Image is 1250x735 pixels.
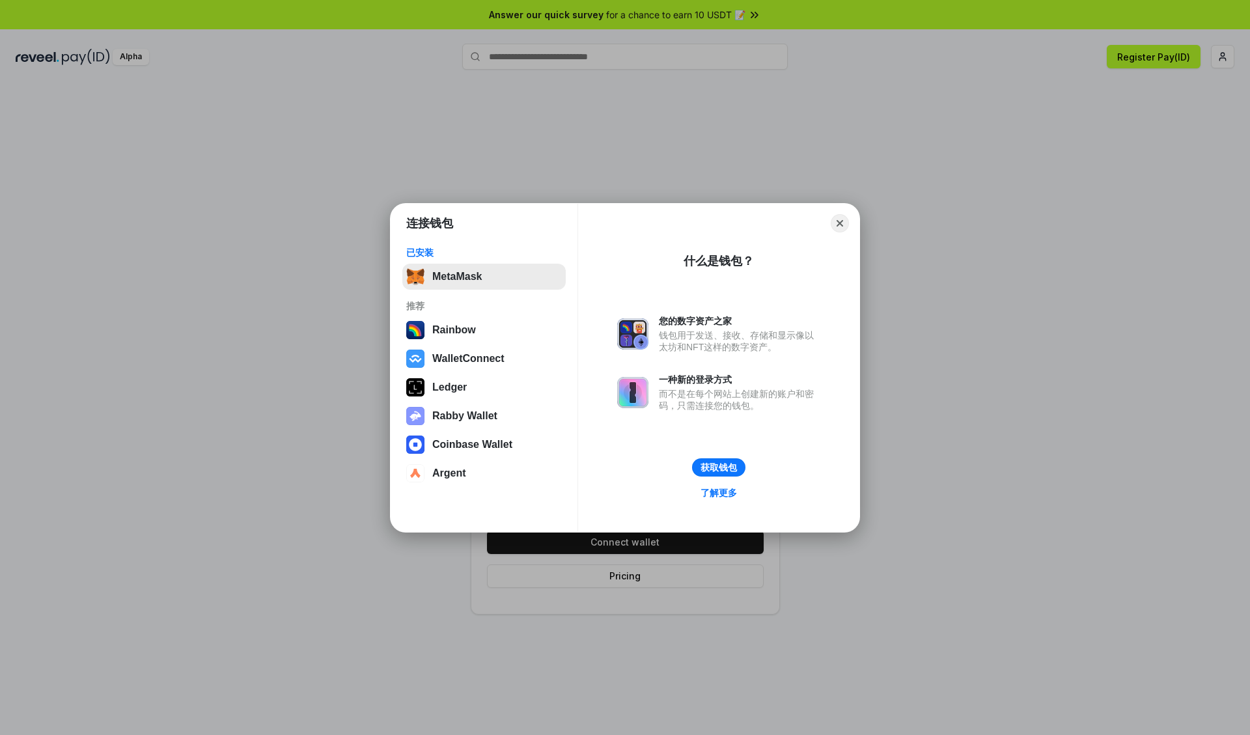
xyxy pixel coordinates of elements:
[406,464,424,482] img: svg+xml,%3Csvg%20width%3D%2228%22%20height%3D%2228%22%20viewBox%3D%220%200%2028%2028%22%20fill%3D...
[432,381,467,393] div: Ledger
[432,324,476,336] div: Rainbow
[402,403,566,429] button: Rabby Wallet
[432,439,512,451] div: Coinbase Wallet
[659,388,820,411] div: 而不是在每个网站上创建新的账户和密码，只需连接您的钱包。
[432,271,482,283] div: MetaMask
[693,484,745,501] a: 了解更多
[406,321,424,339] img: svg+xml,%3Csvg%20width%3D%22120%22%20height%3D%22120%22%20viewBox%3D%220%200%20120%20120%22%20fil...
[402,346,566,372] button: WalletConnect
[701,462,737,473] div: 获取钱包
[406,378,424,396] img: svg+xml,%3Csvg%20xmlns%3D%22http%3A%2F%2Fwww.w3.org%2F2000%2Fsvg%22%20width%3D%2228%22%20height%3...
[432,467,466,479] div: Argent
[692,458,745,477] button: 获取钱包
[659,374,820,385] div: 一种新的登录方式
[432,410,497,422] div: Rabby Wallet
[659,315,820,327] div: 您的数字资产之家
[402,374,566,400] button: Ledger
[406,215,453,231] h1: 连接钱包
[402,264,566,290] button: MetaMask
[617,377,648,408] img: svg+xml,%3Csvg%20xmlns%3D%22http%3A%2F%2Fwww.w3.org%2F2000%2Fsvg%22%20fill%3D%22none%22%20viewBox...
[406,350,424,368] img: svg+xml,%3Csvg%20width%3D%2228%22%20height%3D%2228%22%20viewBox%3D%220%200%2028%2028%22%20fill%3D...
[831,214,849,232] button: Close
[406,407,424,425] img: svg+xml,%3Csvg%20xmlns%3D%22http%3A%2F%2Fwww.w3.org%2F2000%2Fsvg%22%20fill%3D%22none%22%20viewBox...
[402,432,566,458] button: Coinbase Wallet
[406,247,562,258] div: 已安装
[402,317,566,343] button: Rainbow
[402,460,566,486] button: Argent
[432,353,505,365] div: WalletConnect
[406,300,562,312] div: 推荐
[684,253,754,269] div: 什么是钱包？
[659,329,820,353] div: 钱包用于发送、接收、存储和显示像以太坊和NFT这样的数字资产。
[617,318,648,350] img: svg+xml,%3Csvg%20xmlns%3D%22http%3A%2F%2Fwww.w3.org%2F2000%2Fsvg%22%20fill%3D%22none%22%20viewBox...
[701,487,737,499] div: 了解更多
[406,436,424,454] img: svg+xml,%3Csvg%20width%3D%2228%22%20height%3D%2228%22%20viewBox%3D%220%200%2028%2028%22%20fill%3D...
[406,268,424,286] img: svg+xml,%3Csvg%20fill%3D%22none%22%20height%3D%2233%22%20viewBox%3D%220%200%2035%2033%22%20width%...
